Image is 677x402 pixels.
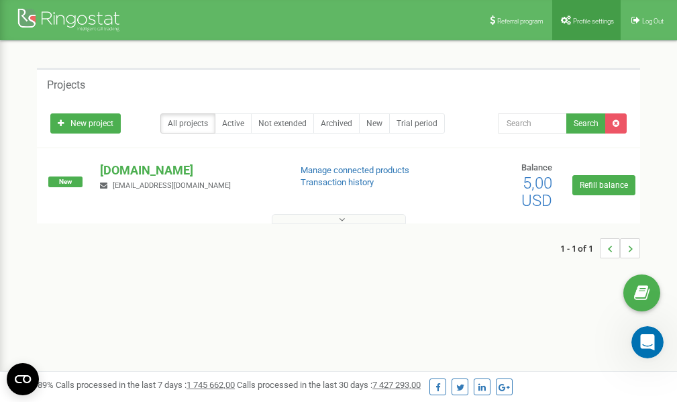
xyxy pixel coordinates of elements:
span: [EMAIL_ADDRESS][DOMAIN_NAME] [113,181,231,190]
span: Log Out [642,17,664,25]
span: Profile settings [573,17,614,25]
u: 7 427 293,00 [372,380,421,390]
span: Referral program [497,17,543,25]
a: Active [215,113,252,134]
nav: ... [560,225,640,272]
a: New project [50,113,121,134]
span: New [48,177,83,187]
a: Archived [313,113,360,134]
p: [DOMAIN_NAME] [100,162,278,179]
span: 1 - 1 of 1 [560,238,600,258]
a: Manage connected products [301,165,409,175]
a: All projects [160,113,215,134]
a: Transaction history [301,177,374,187]
button: Open CMP widget [7,363,39,395]
span: 5,00 USD [521,174,552,210]
span: Calls processed in the last 30 days : [237,380,421,390]
a: Trial period [389,113,445,134]
iframe: Intercom live chat [631,326,664,358]
a: Refill balance [572,175,635,195]
a: New [359,113,390,134]
span: Balance [521,162,552,172]
span: Calls processed in the last 7 days : [56,380,235,390]
h5: Projects [47,79,85,91]
u: 1 745 662,00 [187,380,235,390]
input: Search [498,113,567,134]
a: Not extended [251,113,314,134]
button: Search [566,113,606,134]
